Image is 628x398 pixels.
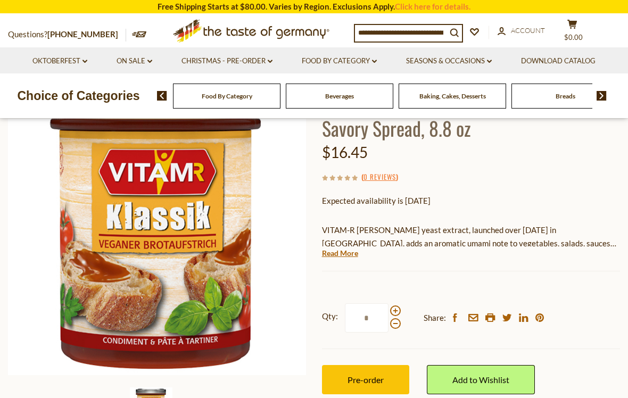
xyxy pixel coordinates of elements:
[117,55,152,67] a: On Sale
[202,92,252,100] a: Food By Category
[302,55,377,67] a: Food By Category
[427,365,535,394] a: Add to Wishlist
[322,143,368,161] span: $16.45
[498,25,545,37] a: Account
[322,223,620,250] p: VITAM-R [PERSON_NAME] yeast extract, launched over [DATE] in [GEOGRAPHIC_DATA], adds an aromatic ...
[157,91,167,101] img: previous arrow
[345,303,389,333] input: Qty:
[8,77,307,375] img: Vitam-R Classic Yeast Extract, Plant-Based Savory Spread, 8.8 oz
[597,91,607,101] img: next arrow
[556,92,575,100] a: Breads
[395,2,470,11] a: Click here for details.
[361,171,398,182] span: ( )
[322,248,358,259] a: Read More
[47,29,118,39] a: [PHONE_NUMBER]
[322,194,620,208] p: Expected availability is [DATE]
[181,55,272,67] a: Christmas - PRE-ORDER
[32,55,87,67] a: Oktoberfest
[406,55,492,67] a: Seasons & Occasions
[556,19,588,46] button: $0.00
[8,28,126,42] p: Questions?
[521,55,596,67] a: Download Catalog
[325,92,354,100] a: Beverages
[322,365,409,394] button: Pre-order
[419,92,486,100] a: Baking, Cakes, Desserts
[348,375,384,385] span: Pre-order
[363,171,396,183] a: 0 Reviews
[564,33,583,42] span: $0.00
[322,310,338,323] strong: Qty:
[511,26,545,35] span: Account
[424,311,446,325] span: Share:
